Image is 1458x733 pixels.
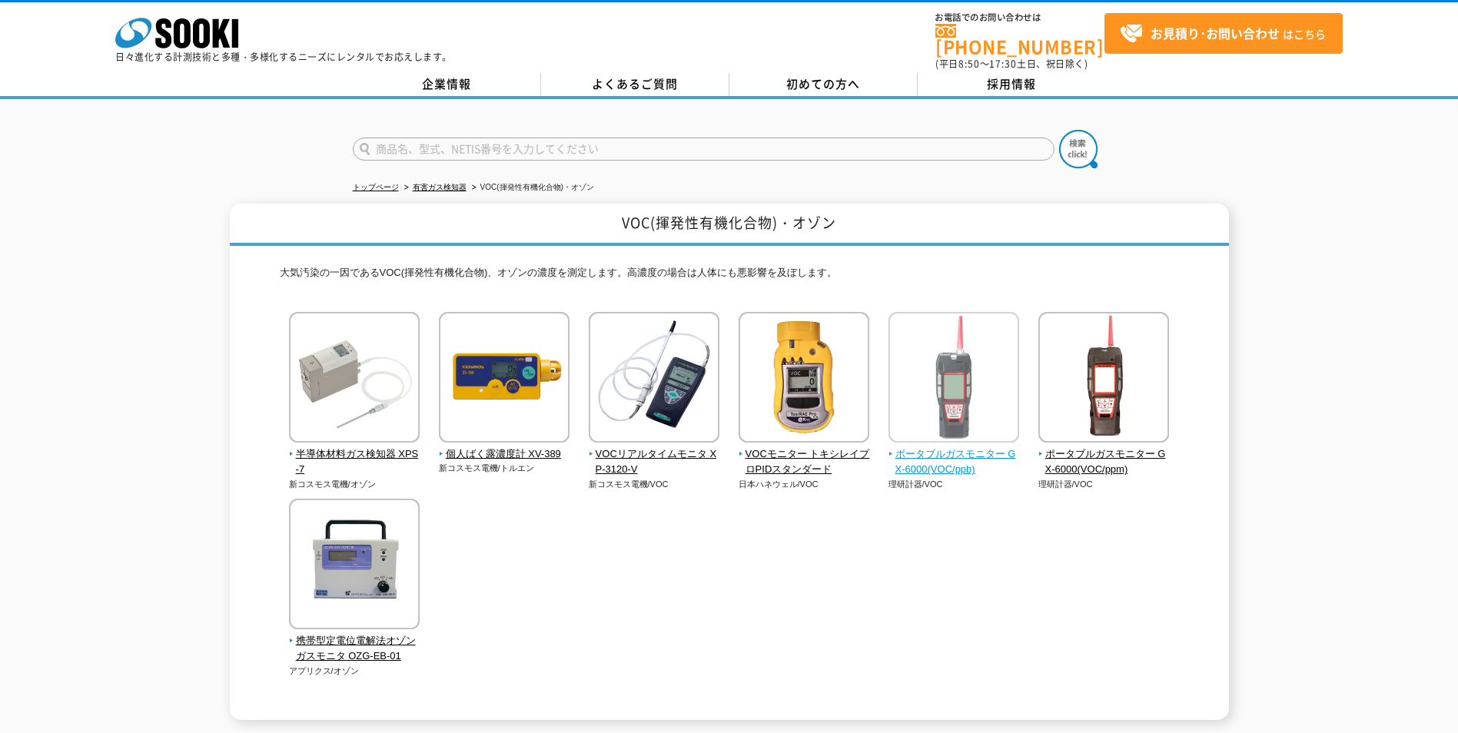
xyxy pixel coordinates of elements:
a: よくあるご質問 [541,73,729,96]
p: 新コスモス電機/VOC [589,478,720,491]
h1: VOC(揮発性有機化合物)・オゾン [230,204,1229,246]
a: ポータブルガスモニター GX-6000(VOC/ppm) [1038,432,1170,478]
a: ポータブルガスモニター GX-6000(VOC/ppb) [888,432,1020,478]
p: 日々進化する計測技術と多種・多様化するニーズにレンタルでお応えします。 [115,52,452,61]
a: 採用情報 [918,73,1106,96]
li: VOC(揮発性有機化合物)・オゾン [469,180,594,196]
img: VOCモニター トキシレイプロPIDスタンダード [739,312,869,446]
a: トップページ [353,183,399,191]
strong: お見積り･お問い合わせ [1151,24,1280,42]
p: 理研計器/VOC [1038,478,1170,491]
img: 携帯型定電位電解法オゾンガスモニタ OZG-EB-01 [289,499,420,633]
span: はこちら [1120,22,1326,45]
img: ポータブルガスモニター GX-6000(VOC/ppb) [888,312,1019,446]
span: ポータブルガスモニター GX-6000(VOC/ppm) [1038,446,1170,479]
span: 17:30 [989,57,1017,71]
span: お電話でのお問い合わせは [935,13,1104,22]
span: 初めての方へ [786,75,860,92]
span: 個人ばく露濃度計 XV-389 [439,446,570,463]
a: 携帯型定電位電解法オゾンガスモニタ OZG-EB-01 [289,619,420,665]
p: 新コスモス電機/オゾン [289,478,420,491]
p: 新コスモス電機/トルエン [439,462,570,475]
img: ポータブルガスモニター GX-6000(VOC/ppm) [1038,312,1169,446]
a: 初めての方へ [729,73,918,96]
p: 理研計器/VOC [888,478,1020,491]
span: 携帯型定電位電解法オゾンガスモニタ OZG-EB-01 [289,633,420,665]
img: VOCリアルタイムモニタ XP-3120-V [589,312,719,446]
p: 大気汚染の一因であるVOC(揮発性有機化合物)、オゾンの濃度を測定します。高濃度の場合は人体にも悪影響を及ぼします。 [280,265,1179,289]
a: VOCリアルタイムモニタ XP-3120-V [589,432,720,478]
img: 個人ばく露濃度計 XV-389 [439,312,570,446]
span: VOCリアルタイムモニタ XP-3120-V [589,446,720,479]
a: VOCモニター トキシレイプロPIDスタンダード [739,432,870,478]
p: アプリクス/オゾン [289,665,420,678]
a: [PHONE_NUMBER] [935,24,1104,55]
span: (平日 ～ 土日、祝日除く) [935,57,1088,71]
a: 個人ばく露濃度計 XV-389 [439,432,570,463]
a: お見積り･お問い合わせはこちら [1104,13,1343,54]
span: 8:50 [958,57,980,71]
span: VOCモニター トキシレイプロPIDスタンダード [739,446,870,479]
a: 企業情報 [353,73,541,96]
a: 有害ガス検知器 [413,183,467,191]
img: 半導体材料ガス検知器 XPS-7 [289,312,420,446]
p: 日本ハネウェル/VOC [739,478,870,491]
img: btn_search.png [1059,130,1098,168]
span: ポータブルガスモニター GX-6000(VOC/ppb) [888,446,1020,479]
input: 商品名、型式、NETIS番号を入力してください [353,138,1054,161]
a: 半導体材料ガス検知器 XPS-7 [289,432,420,478]
span: 半導体材料ガス検知器 XPS-7 [289,446,420,479]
